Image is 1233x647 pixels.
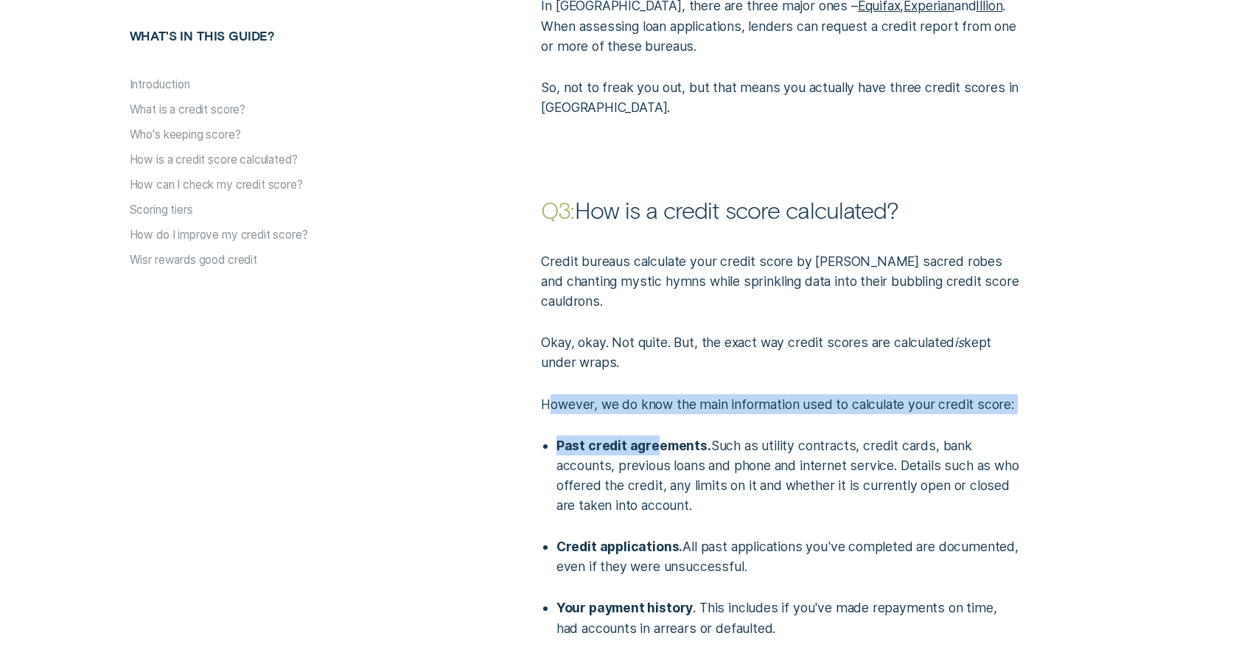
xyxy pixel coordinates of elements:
p: So, not to freak you out, but that means you actually have three credit scores in [GEOGRAPHIC_DATA]. [541,77,1021,117]
strong: Q3: [541,195,574,224]
p: All past applications you've completed are documented, even if they were unsuccessful. [556,536,1021,576]
button: Scoring tiers [130,203,193,217]
p: Okay, okay. Not quite. But, the exact way credit scores are calculated kept under wraps. [541,332,1021,372]
h5: What's in this guide? [130,29,445,78]
p: How is a credit score calculated? [541,195,1021,225]
em: is [954,335,964,350]
strong: Past credit agreements. [556,438,711,453]
strong: Your payment history [556,600,694,615]
button: Who's keeping score? [130,127,241,141]
button: How can I check my credit score? [130,178,303,192]
button: What is a credit score? [130,102,245,116]
button: Introduction [130,77,190,91]
p: Credit bureaus calculate your credit score by [PERSON_NAME] sacred robes and chanting mystic hymn... [541,251,1021,311]
p: However, we do know the main information used to calculate your credit score: [541,394,1021,414]
button: How is a credit score calculated? [130,153,298,167]
p: . This includes if you've made repayments on time, had accounts in arrears or defaulted. [556,598,1021,637]
button: How do I improve my credit score? [130,228,308,242]
strong: Credit applications. [556,539,683,554]
p: Such as utility contracts, credit cards, bank accounts, previous loans and phone and internet ser... [556,436,1021,515]
button: Wisr rewards good credit [130,253,257,267]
